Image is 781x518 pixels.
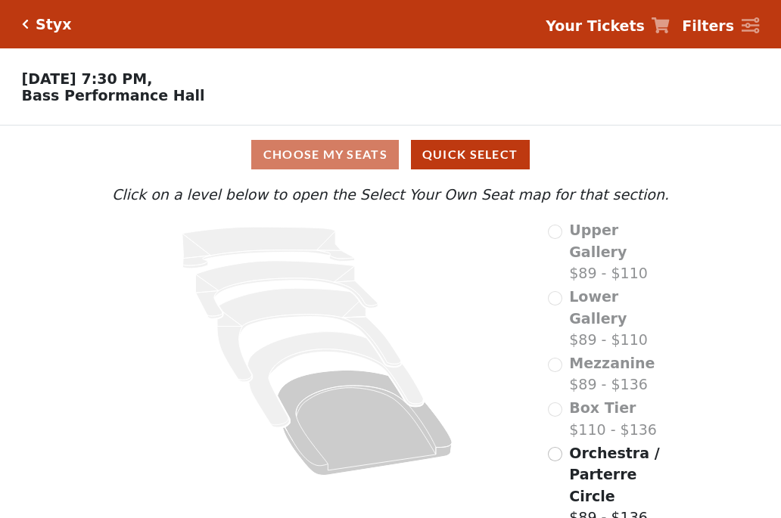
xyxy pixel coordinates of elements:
path: Orchestra / Parterre Circle - Seats Available: 286 [278,371,453,476]
label: $89 - $136 [569,352,655,395]
path: Lower Gallery - Seats Available: 0 [196,261,378,318]
span: Orchestra / Parterre Circle [569,445,659,504]
p: Click on a level below to open the Select Your Own Seat map for that section. [108,184,673,206]
a: Click here to go back to filters [22,19,29,29]
label: $89 - $110 [569,286,673,351]
label: $110 - $136 [569,397,657,440]
strong: Filters [682,17,734,34]
a: Your Tickets [546,15,670,37]
label: $89 - $110 [569,219,673,284]
span: Mezzanine [569,355,655,371]
span: Upper Gallery [569,222,627,260]
span: Box Tier [569,399,636,416]
span: Lower Gallery [569,288,627,327]
strong: Your Tickets [546,17,645,34]
button: Quick Select [411,140,530,169]
h5: Styx [36,16,71,33]
a: Filters [682,15,759,37]
path: Upper Gallery - Seats Available: 0 [182,227,355,268]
